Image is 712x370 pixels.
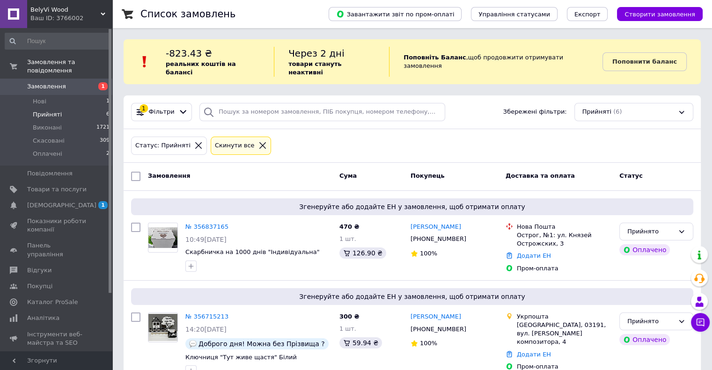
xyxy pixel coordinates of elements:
[691,313,710,332] button: Чат з покупцем
[30,14,112,22] div: Ваш ID: 3766002
[288,60,342,76] b: товари стануть неактивні
[185,223,228,230] a: № 356837165
[33,137,65,145] span: Скасовані
[33,123,62,132] span: Виконані
[185,248,320,255] a: Скарбничка на 1000 днів "Індивідуальна"
[213,141,257,151] div: Cкинути все
[517,312,612,321] div: Укрпошта
[420,340,437,347] span: 100%
[619,172,643,179] span: Статус
[339,313,360,320] span: 300 ₴
[409,323,468,335] div: [PHONE_NUMBER]
[411,312,461,321] a: [PERSON_NAME]
[98,201,108,209] span: 1
[517,252,551,259] a: Додати ЕН
[185,354,297,361] a: Ключниця "Тут живе щастя" Білий
[619,334,670,345] div: Оплачено
[517,223,612,231] div: Нова Пошта
[5,33,110,50] input: Пошук
[27,298,78,306] span: Каталог ProSale
[506,172,575,179] span: Доставка та оплата
[517,264,612,273] div: Пром-оплата
[389,47,602,77] div: , щоб продовжити отримувати замовлення
[185,236,227,243] span: 10:49[DATE]
[100,137,110,145] span: 309
[27,201,96,210] span: [DEMOGRAPHIC_DATA]
[339,235,356,242] span: 1 шт.
[149,108,175,116] span: Фільтри
[478,11,550,18] span: Управління статусами
[135,292,690,301] span: Згенеруйте або додайте ЕН у замовлення, щоб отримати оплату
[612,58,677,65] b: Поповнити баланс
[624,11,695,18] span: Створити замовлення
[135,202,690,211] span: Згенеруйте або додайте ЕН у замовлення, щоб отримати оплату
[189,340,197,348] img: :speech_balloon:
[582,108,611,116] span: Прийняті
[98,82,108,90] span: 1
[517,231,612,248] div: Острог, №1: ул. Князей Острожских, 3
[33,97,46,106] span: Нові
[339,223,360,230] span: 470 ₴
[602,52,687,71] a: Поповнити баланс
[336,10,454,18] span: Завантажити звіт по пром-оплаті
[27,58,112,75] span: Замовлення та повідомлення
[339,325,356,332] span: 1 шт.
[27,266,51,275] span: Відгуки
[106,97,110,106] span: 1
[140,8,235,20] h1: Список замовлень
[619,244,670,255] div: Оплачено
[404,54,466,61] b: Поповніть Баланс
[27,82,66,91] span: Замовлення
[166,60,236,76] b: реальних коштів на балансі
[471,7,558,21] button: Управління статусами
[106,110,110,119] span: 6
[613,108,622,115] span: (6)
[608,10,703,17] a: Створити замовлення
[409,233,468,245] div: [PHONE_NUMBER]
[627,227,674,237] div: Прийнято
[27,217,87,234] span: Показники роботи компанії
[574,11,601,18] span: Експорт
[411,223,461,232] a: [PERSON_NAME]
[517,321,612,347] div: [GEOGRAPHIC_DATA], 03191, вул. [PERSON_NAME] композитора, 4
[148,172,190,179] span: Замовлення
[30,6,101,14] span: BelyVi Wood
[27,330,87,347] span: Інструменти веб-майстра та SEO
[503,108,567,116] span: Збережені фільтри:
[411,172,445,179] span: Покупець
[166,48,212,59] span: -823.43 ₴
[27,314,59,322] span: Аналітика
[339,172,357,179] span: Cума
[27,169,73,178] span: Повідомлення
[148,227,177,248] img: Фото товару
[148,223,178,253] a: Фото товару
[420,250,437,257] span: 100%
[339,337,382,348] div: 59.94 ₴
[33,110,62,119] span: Прийняті
[138,55,152,69] img: :exclamation:
[199,103,445,121] input: Пошук за номером замовлення, ПІБ покупця, номером телефону, Email, номером накладної
[27,282,52,290] span: Покупці
[339,247,386,259] div: 126.90 ₴
[329,7,462,21] button: Завантажити звіт по пром-оплаті
[148,314,177,341] img: Фото товару
[627,317,674,326] div: Прийнято
[185,313,228,320] a: № 356715213
[133,141,192,151] div: Статус: Прийняті
[185,326,227,333] span: 14:20[DATE]
[27,241,87,258] span: Панель управління
[33,150,62,158] span: Оплачені
[517,351,551,358] a: Додати ЕН
[139,104,148,113] div: 1
[96,123,110,132] span: 1721
[288,48,345,59] span: Через 2 дні
[567,7,608,21] button: Експорт
[198,340,325,348] span: Доброго дня! Можна без Прізвища ?
[27,185,87,194] span: Товари та послуги
[106,150,110,158] span: 2
[148,312,178,342] a: Фото товару
[617,7,703,21] button: Створити замовлення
